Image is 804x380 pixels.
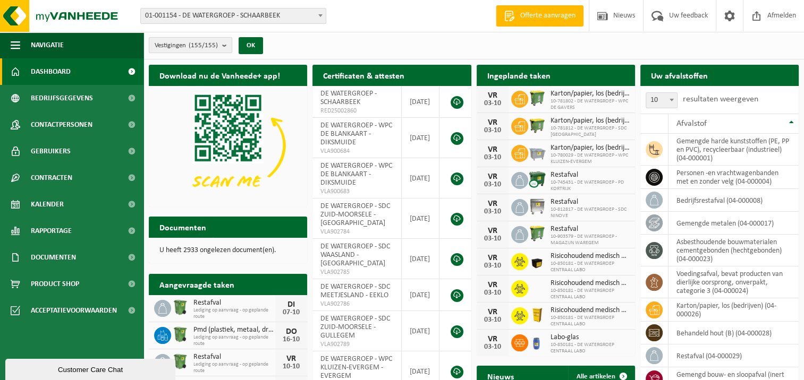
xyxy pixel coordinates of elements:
[551,315,630,327] span: 10-850181 - DE WATERGROEP CENTRAAL LABO
[551,225,630,234] span: Restafval
[528,333,546,351] img: LP-OT-00060-HPE-21
[402,198,439,239] td: [DATE]
[320,300,393,308] span: VLA902786
[31,244,76,271] span: Documenten
[31,32,64,58] span: Navigatie
[482,281,503,289] div: VR
[193,361,275,374] span: Lediging op aanvraag - op geplande route
[149,86,307,205] img: Download de VHEPlus App
[551,198,630,206] span: Restafval
[31,111,92,138] span: Contactpersonen
[551,261,630,273] span: 10-850181 - DE WATERGROEP CENTRAAL LABO
[320,315,390,340] span: DE WATERGROEP - SDC ZUID-MOORSELE - GULLEGEM
[320,283,390,299] span: DE WATERGROEP - SDC MEETJESLAND - EEKLO
[646,92,678,108] span: 10
[320,202,390,227] span: DE WATERGROEP - SDC ZUID-MOORSELE - [GEOGRAPHIC_DATA]
[482,181,503,188] div: 03-10
[31,138,71,165] span: Gebruikers
[281,363,302,370] div: 10-10
[159,247,297,254] p: U heeft 2933 ongelezen document(en).
[320,268,393,277] span: VLA902785
[31,218,72,244] span: Rapportage
[31,191,64,218] span: Kalender
[668,166,799,189] td: personen -en vrachtwagenbanden met en zonder velg (04-000004)
[281,309,302,316] div: 07-10
[320,355,392,380] span: DE WATERGROEP - WPC KLUIZEN-EVERGEM - EVERGEM
[189,42,218,49] count: (155/155)
[668,322,799,344] td: behandeld hout (B) (04-000028)
[402,118,439,158] td: [DATE]
[149,274,245,295] h2: Aangevraagde taken
[281,300,302,309] div: DI
[320,107,393,115] span: RED25002860
[668,134,799,166] td: gemengde harde kunststoffen (PE, PP en PVC), recycleerbaar (industrieel) (04-000001)
[482,335,503,343] div: VR
[551,90,630,98] span: Karton/papier, los (bedrijven)
[31,297,117,324] span: Acceptatievoorwaarden
[551,252,630,261] span: Risicohoudend medisch afval
[320,228,393,236] span: VLA902784
[482,227,503,235] div: VR
[171,352,189,370] img: WB-0370-HPE-GN-50
[141,8,326,23] span: 01-001154 - DE WATERGROEP - SCHAARBEEK
[193,334,275,347] span: Lediging op aanvraag - op geplande route
[402,158,439,198] td: [DATE]
[551,288,630,300] span: 10-850181 - DE WATERGROEP CENTRAAL LABO
[640,65,718,85] h2: Uw afvalstoffen
[482,172,503,181] div: VR
[482,154,503,161] div: 03-10
[551,171,630,179] span: Restafval
[482,200,503,208] div: VR
[482,127,503,134] div: 03-10
[551,179,630,192] span: 10-745431 - DE WATERGROEP - PD KORTRIJK
[5,357,177,380] iframe: chat widget
[31,271,79,297] span: Product Shop
[281,355,302,363] div: VR
[482,145,503,154] div: VR
[482,118,503,127] div: VR
[171,298,189,316] img: WB-0370-HPE-GN-01
[193,299,275,307] span: Restafval
[551,206,630,219] span: 10-812817 - DE WATERGROEP - SDC NINOVE
[320,122,392,146] span: DE WATERGROEP - WPC DE BLANKAART - DIKSMUIDE
[528,116,546,134] img: WB-1100-HPE-GN-50
[193,353,275,361] span: Restafval
[320,162,392,187] span: DE WATERGROEP - WPC DE BLANKAART - DIKSMUIDE
[482,316,503,324] div: 03-10
[482,208,503,215] div: 03-10
[551,117,630,125] span: Karton/papier, los (bedrijven)
[551,144,630,152] span: Karton/papier, los (bedrijven)
[668,344,799,367] td: restafval (04-000029)
[528,170,546,188] img: WB-1100-CU
[239,37,263,54] button: OK
[320,340,393,349] span: VLA902789
[551,234,630,246] span: 10-903579 - DE WATERGROEP - MAGAZIJN WAREGEM
[482,262,503,270] div: 03-10
[551,333,630,342] span: Labo-glas
[281,327,302,336] div: DO
[551,98,630,111] span: 10-781802 - DE WATERGROEP - WPC DE GAVERS
[193,307,275,320] span: Lediging op aanvraag - op geplande route
[528,252,546,270] img: LP-SB-00030-HPE-51
[496,5,583,27] a: Offerte aanvragen
[551,279,630,288] span: Risicohoudend medisch afval
[402,239,439,279] td: [DATE]
[193,326,275,334] span: Pmd (plastiek, metaal, drankkartons) (bedrijven)
[551,125,630,138] span: 10-781812 - DE WATERGROEP - SDC [GEOGRAPHIC_DATA]
[528,143,546,161] img: WB-2500-GAL-GY-01
[31,165,72,191] span: Contracten
[482,289,503,297] div: 03-10
[683,95,758,103] label: resultaten weergeven
[320,243,390,267] span: DE WATERGROEP - SDC WAASLAND - [GEOGRAPHIC_DATA]
[171,325,189,343] img: WB-0370-HPE-GN-01
[149,217,217,237] h2: Documenten
[551,342,630,355] span: 10-850181 - DE WATERGROEP CENTRAAL LABO
[482,308,503,316] div: VR
[668,266,799,298] td: voedingsafval, bevat producten van dierlijke oorsprong, onverpakt, categorie 3 (04-000024)
[320,187,393,196] span: VLA900683
[477,65,561,85] h2: Ingeplande taken
[668,212,799,235] td: gemengde metalen (04-000017)
[402,311,439,351] td: [DATE]
[140,8,326,24] span: 01-001154 - DE WATERGROEP - SCHAARBEEK
[482,235,503,243] div: 03-10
